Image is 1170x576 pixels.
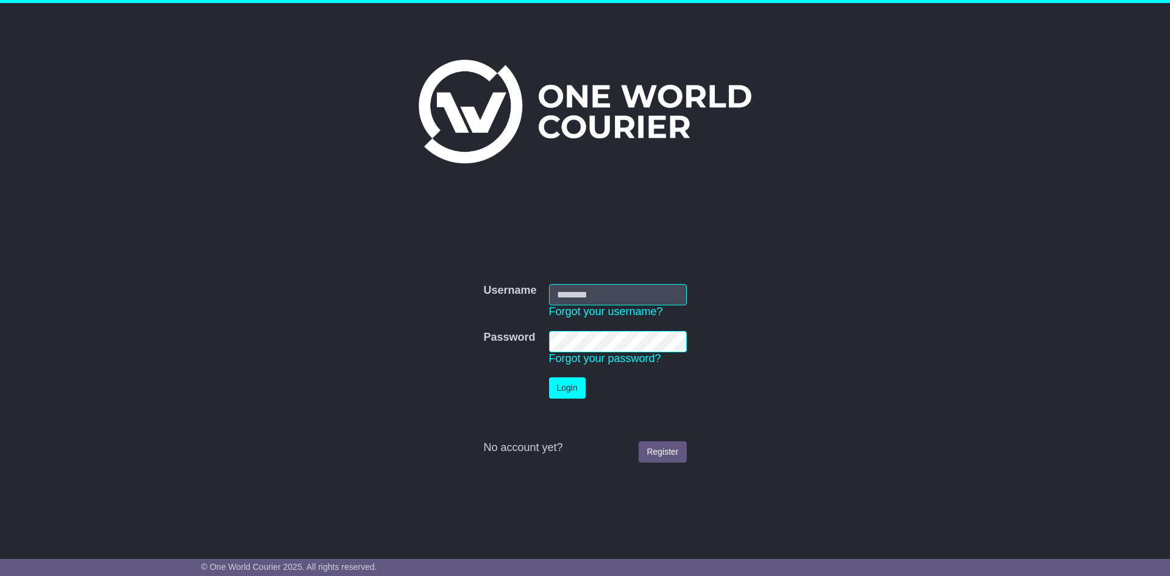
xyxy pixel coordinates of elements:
span: © One World Courier 2025. All rights reserved. [201,562,377,572]
label: Password [483,331,535,344]
a: Forgot your password? [549,352,661,364]
img: One World [419,60,751,163]
label: Username [483,284,536,297]
a: Forgot your username? [549,305,663,318]
div: No account yet? [483,441,686,455]
a: Register [639,441,686,463]
button: Login [549,377,586,399]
